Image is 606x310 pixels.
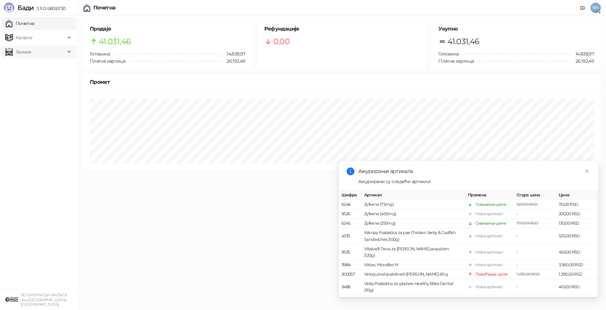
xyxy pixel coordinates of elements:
[339,295,362,304] td: 3666
[514,209,556,219] td: -
[5,17,34,30] a: Почетна
[556,270,598,279] td: 1.290,00 RSD
[556,209,598,219] td: 200,00 RSD
[583,167,590,175] a: Close
[222,50,245,57] span: 14.838,97
[517,272,540,277] span: 1.230,00 RSD
[362,219,465,228] td: Zylkene (255mg)
[339,279,362,295] td: 3486
[339,191,362,200] th: Шифра
[362,279,465,295] td: Vetiq Poslastica za glodare Healthy Bites Dental (30g)
[475,249,503,255] div: Нови артикал
[475,271,508,278] div: Повећање цене
[339,244,362,260] td: 9535
[273,35,290,48] span: 0,00
[475,262,503,268] div: Нови артикал
[16,31,33,44] span: Каталог
[362,209,465,219] td: Zylkene (450mg)
[4,3,14,13] img: Logo
[577,3,588,13] a: Документација
[556,191,598,200] th: Цена
[339,209,362,219] td: 9526
[339,219,362,228] td: 6245
[475,201,506,208] div: Смањење цене
[475,211,503,217] div: Нови артикал
[347,167,354,175] span: info-circle
[18,4,34,12] span: Бади
[475,233,503,239] div: Нови артикал
[514,191,556,200] th: Стара цена
[514,244,556,260] td: -
[465,191,514,200] th: Промена
[264,25,420,33] h5: Рефундације
[556,200,598,209] td: 70,00 RSD
[556,295,598,304] td: 45,00 RSD
[362,295,465,304] td: VetExpert VetoMune (1 Komad)
[358,178,590,185] div: Ажурирани су следећи артикли:
[517,221,539,226] span: 799,99 RSD
[362,260,465,270] td: Virbac Movoflex M
[514,260,556,270] td: -
[21,293,67,307] small: PET SHOP MOJA MAČKICA doo [GEOGRAPHIC_DATA]-[GEOGRAPHIC_DATA]
[438,51,458,57] span: Готовина
[362,244,465,260] td: Vitakraft Trava za [PERSON_NAME] posudom (120g)
[339,228,362,244] td: 4335
[362,270,465,279] td: Vetoquinol Ipakitine® [PERSON_NAME] 60 g
[556,228,598,244] td: 520,00 RSD
[438,58,474,64] span: Платна картица
[90,51,110,57] span: Готовина
[90,25,245,33] h5: Продаје
[571,57,594,65] span: 26.192,49
[556,219,598,228] td: 130,00 RSD
[358,167,590,175] div: Ажурирање артикала
[438,25,594,33] h5: Укупно
[514,228,556,244] td: -
[447,35,479,48] span: 41.031,46
[339,270,362,279] td: 200057
[556,279,598,295] td: 410,00 RSD
[339,200,362,209] td: 6246
[362,200,465,209] td: Zylkene (75mg)
[514,279,556,295] td: -
[362,191,465,200] th: Артикал
[5,293,18,306] img: 64x64-companyLogo-9f44b8df-f022-41eb-b7d6-300ad218de09.png
[362,228,465,244] td: Wanpy Poslastica za pse Chicken Jerky & Codfish Sandwiches (100g)
[339,260,362,270] td: 3984
[475,220,506,227] div: Смањење цене
[475,296,508,303] div: Повећање цене
[90,58,125,64] span: Платна картица
[556,244,598,260] td: 450,00 RSD
[93,5,116,10] div: Почетна
[475,284,503,290] div: Нови артикал
[222,57,245,65] span: 26.192,49
[590,3,601,13] span: NN
[16,45,31,58] span: Залихе
[517,202,538,207] span: 529,99 RSD
[99,35,131,48] span: 41.031,46
[90,78,594,86] div: Промет
[585,169,589,173] span: close
[571,50,594,57] span: 14.838,97
[556,260,598,270] td: 3.560,00 RSD
[34,6,65,11] span: 3.11.0-b80b730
